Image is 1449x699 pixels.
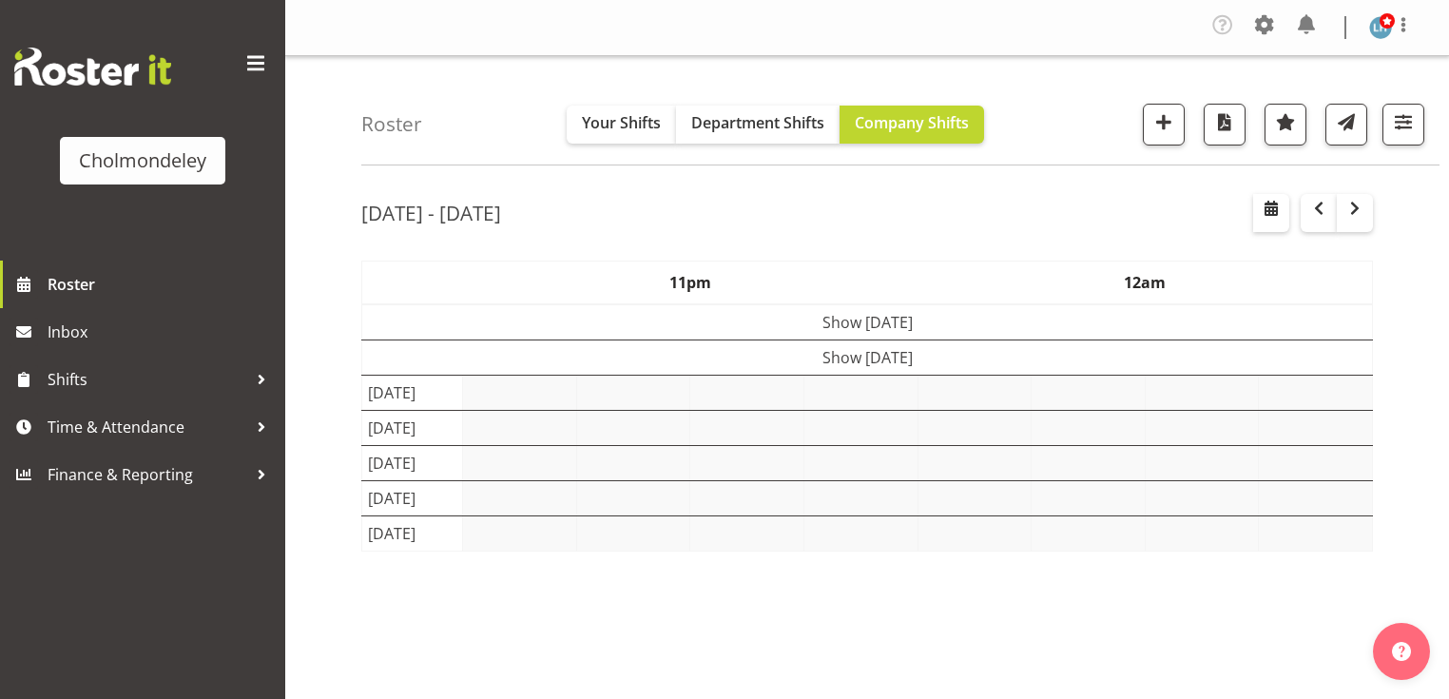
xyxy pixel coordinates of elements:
[840,106,984,144] button: Company Shifts
[48,270,276,299] span: Roster
[582,112,661,133] span: Your Shifts
[691,112,824,133] span: Department Shifts
[48,365,247,394] span: Shifts
[1265,104,1306,146] button: Highlight an important date within the roster.
[1204,104,1246,146] button: Download a PDF of the roster according to the set date range.
[362,411,463,446] td: [DATE]
[361,201,501,225] h2: [DATE] - [DATE]
[1392,642,1411,661] img: help-xxl-2.png
[14,48,171,86] img: Rosterit website logo
[48,318,276,346] span: Inbox
[362,481,463,516] td: [DATE]
[676,106,840,144] button: Department Shifts
[855,112,969,133] span: Company Shifts
[1143,104,1185,146] button: Add a new shift
[362,376,463,411] td: [DATE]
[1325,104,1367,146] button: Send a list of all shifts for the selected filtered period to all rostered employees.
[362,340,1373,376] td: Show [DATE]
[362,304,1373,340] td: Show [DATE]
[362,516,463,552] td: [DATE]
[1253,194,1289,232] button: Select a specific date within the roster.
[48,413,247,441] span: Time & Attendance
[1369,16,1392,39] img: lisa-hurry756.jpg
[918,262,1372,305] th: 12am
[1382,104,1424,146] button: Filter Shifts
[48,460,247,489] span: Finance & Reporting
[567,106,676,144] button: Your Shifts
[463,262,918,305] th: 11pm
[362,446,463,481] td: [DATE]
[79,146,206,175] div: Cholmondeley
[361,113,422,135] h4: Roster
